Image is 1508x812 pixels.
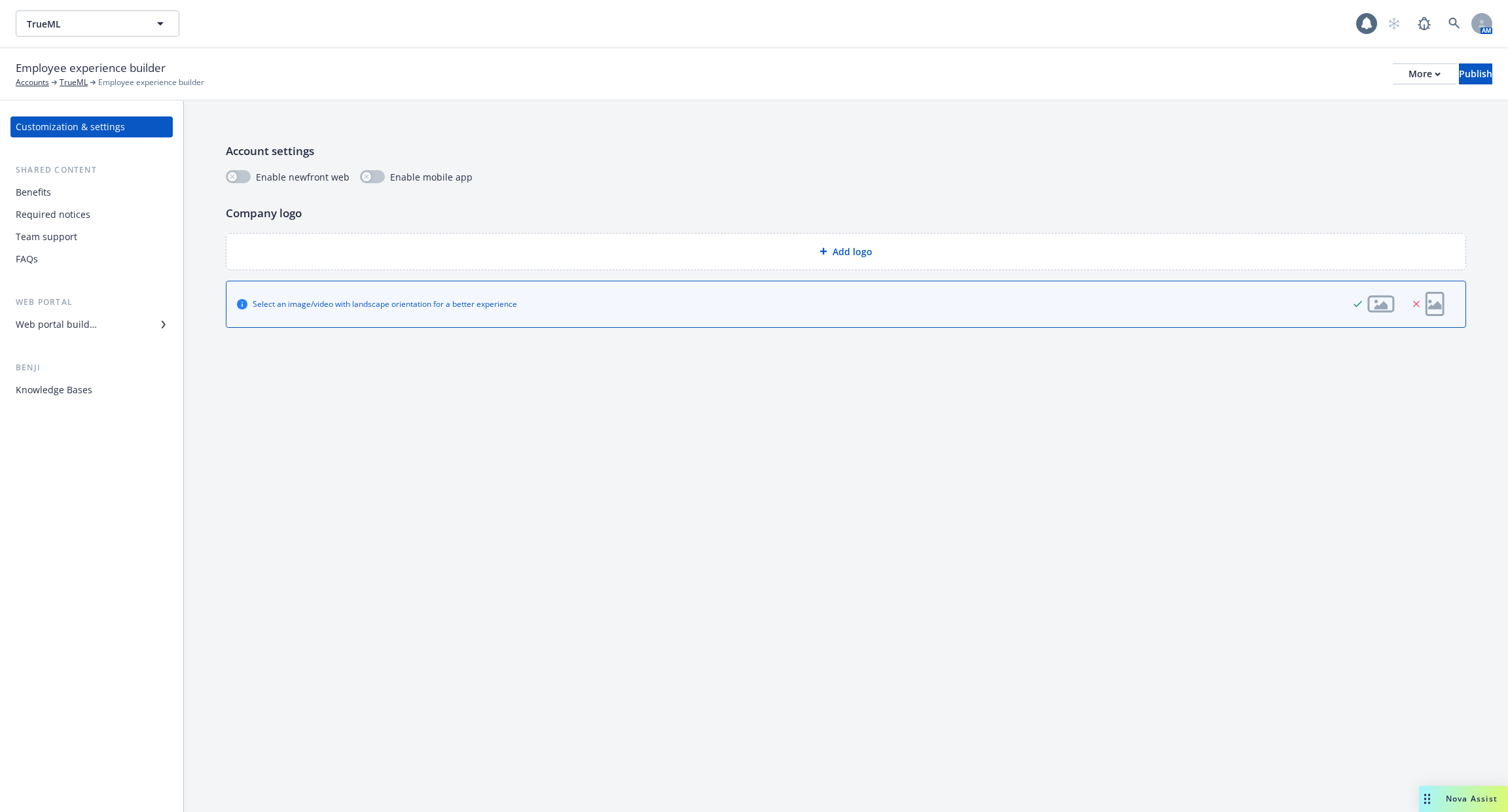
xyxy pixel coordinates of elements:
[1419,786,1508,812] button: Nova Assist
[253,298,517,309] div: Select an image/video with landscape orientation for a better experience
[10,314,173,335] a: Web portal builder
[390,170,473,184] span: Enable mobile app
[226,205,1466,222] p: Company logo
[1446,793,1498,804] span: Nova Assist
[1381,10,1407,37] a: Start snowing
[10,204,173,225] a: Required notices
[16,249,38,270] div: FAQs
[256,170,350,184] span: Enable newfront web
[10,380,173,400] a: Knowledge Bases
[226,143,1466,160] p: Account settings
[1411,10,1437,37] a: Report a Bug
[16,182,51,203] div: Benefits
[16,204,90,225] div: Required notices
[10,296,173,309] div: Web portal
[10,361,173,374] div: Benji
[1393,63,1456,84] button: More
[226,233,1466,270] div: Add logo
[1459,63,1492,84] button: Publish
[16,380,92,400] div: Knowledge Bases
[10,226,173,247] a: Team support
[10,182,173,203] a: Benefits
[16,116,125,137] div: Customization & settings
[27,17,140,31] span: TrueML
[1419,786,1435,812] div: Drag to move
[16,60,166,77] span: Employee experience builder
[1459,64,1492,84] div: Publish
[16,10,179,37] button: TrueML
[1409,64,1441,84] div: More
[1441,10,1467,37] a: Search
[10,164,173,177] div: Shared content
[833,245,872,258] span: Add logo
[98,77,204,88] span: Employee experience builder
[60,77,88,88] a: TrueML
[16,77,49,88] a: Accounts
[16,314,97,335] div: Web portal builder
[10,249,173,270] a: FAQs
[16,226,77,247] div: Team support
[10,116,173,137] a: Customization & settings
